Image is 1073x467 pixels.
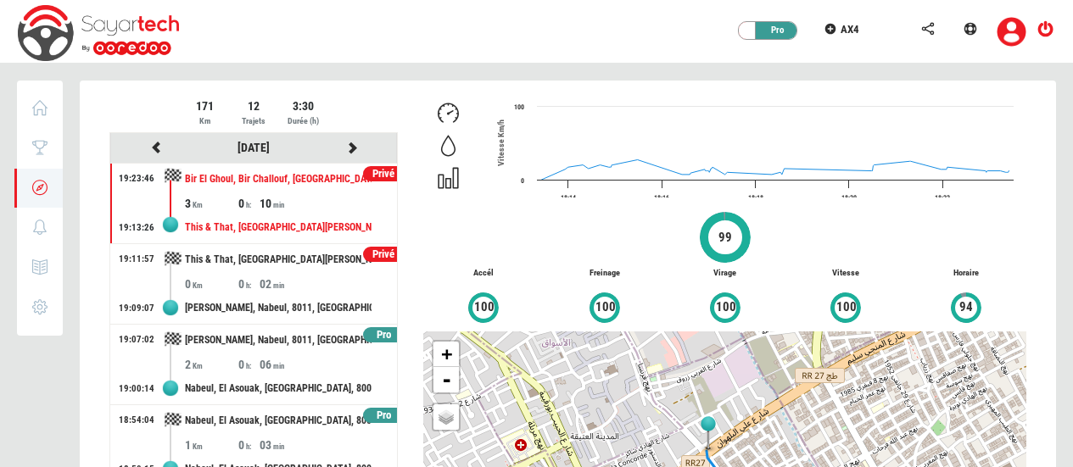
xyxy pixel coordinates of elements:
div: 0 [238,275,260,292]
div: 3 [185,195,238,212]
div: 2 [185,356,238,373]
div: Nabeul, El Asouak, [GEOGRAPHIC_DATA], 8000, [GEOGRAPHIC_DATA] [185,373,372,404]
div: 10 [260,195,313,212]
div: 19:07:02 [119,333,154,347]
div: 03 [260,436,313,453]
div: 19:13:26 [119,221,154,235]
div: 0 [238,436,260,453]
div: Durée (h) [280,114,327,128]
div: 02 [260,275,313,292]
div: Nabeul, El Asouak, [GEOGRAPHIC_DATA], 8000, [GEOGRAPHIC_DATA] [185,405,372,436]
div: 171 [182,97,228,114]
div: 12 [231,97,277,114]
text: 0 [521,177,524,185]
div: This & That, [GEOGRAPHIC_DATA][PERSON_NAME], [PERSON_NAME], [GEOGRAPHIC_DATA], 8011, [GEOGRAPHIC_... [185,244,372,275]
text: 18:22 [935,194,950,202]
text: 100 [514,103,524,111]
div: [PERSON_NAME], Nabeul, 8011, [GEOGRAPHIC_DATA] [185,325,372,356]
a: Zoom in [433,342,459,367]
span: 94 [958,297,974,317]
div: Pro [363,408,405,424]
div: 0 [185,275,238,292]
div: Pro [363,327,405,343]
text: 18:14 [560,194,575,202]
text: 18:20 [841,194,856,202]
div: 18:54:04 [119,414,154,427]
div: 19:00:14 [119,382,154,396]
p: Virage [665,267,785,280]
div: Km [182,114,228,128]
div: Privé [363,166,405,182]
div: 0 [238,356,260,373]
p: Freinage [544,267,664,280]
img: tripview_af.png [696,416,721,452]
div: Pro [747,22,798,39]
text: 18:18 [747,194,763,202]
div: Privé [363,247,405,263]
span: 100 [715,297,737,317]
span: AX4 [841,23,859,36]
div: Trajets [231,114,277,128]
p: Vitesse [785,267,906,280]
div: 1 [185,436,238,453]
div: Bir El Ghoul, Bir Challouf, [GEOGRAPHIC_DATA], [GEOGRAPHIC_DATA], 8000, [GEOGRAPHIC_DATA] [185,164,372,195]
span: 99 [718,228,733,247]
div: 06 [260,356,313,373]
text: 18:16 [654,194,669,202]
span: 100 [835,297,858,317]
a: Layers [433,404,459,430]
div: This & That, [GEOGRAPHIC_DATA][PERSON_NAME], [PERSON_NAME], [GEOGRAPHIC_DATA], 8011, [GEOGRAPHIC_... [185,212,372,243]
span: 100 [595,297,617,317]
span: 100 [473,297,495,317]
p: Horaire [906,267,1026,280]
div: 19:11:57 [119,253,154,266]
span: Vitesse Km/h [496,120,506,166]
div: 3:30 [280,97,327,114]
p: Accél [423,267,544,280]
a: Zoom out [433,367,459,392]
div: [PERSON_NAME], Nabeul, 8011, [GEOGRAPHIC_DATA] [185,292,372,324]
div: 19:23:46 [119,172,154,186]
a: [DATE] [238,141,270,154]
div: 19:09:07 [119,302,154,315]
div: 0 [238,195,260,212]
